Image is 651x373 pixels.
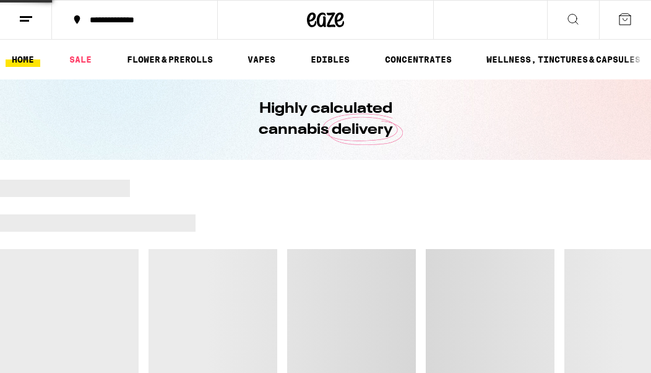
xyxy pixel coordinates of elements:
a: FLOWER & PREROLLS [121,52,219,67]
a: EDIBLES [304,52,356,67]
a: HOME [6,52,40,67]
a: CONCENTRATES [379,52,458,67]
h1: Highly calculated cannabis delivery [223,99,428,141]
a: WELLNESS, TINCTURES & CAPSULES [480,52,647,67]
a: VAPES [241,52,282,67]
a: SALE [63,52,98,67]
